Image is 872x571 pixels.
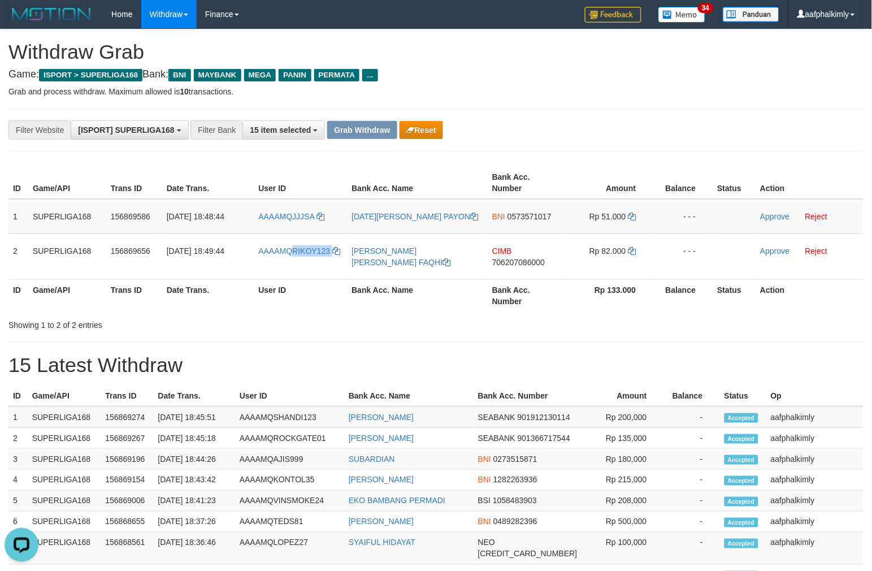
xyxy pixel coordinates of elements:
span: ... [362,69,378,81]
span: BSI [478,496,491,505]
td: 156869196 [101,449,153,470]
td: 156868561 [101,533,153,565]
td: 5 [8,491,28,512]
a: Copy 82000 to clipboard [628,246,636,256]
td: - [664,491,720,512]
a: Approve [760,246,789,256]
td: [DATE] 18:41:23 [153,491,235,512]
span: Accepted [725,455,758,465]
td: SUPERLIGA168 [28,470,101,491]
td: Rp 208,000 [582,491,664,512]
td: 2 [8,428,28,449]
span: BNI [168,69,190,81]
a: [PERSON_NAME] [349,475,414,485]
td: 156869006 [101,491,153,512]
div: Showing 1 to 2 of 2 entries [8,315,355,331]
td: SUPERLIGA168 [28,199,106,234]
td: SUPERLIGA168 [28,512,101,533]
td: aafphalkimly [766,491,864,512]
td: AAAAMQLOPEZ27 [235,533,344,565]
span: Rp 82.000 [589,246,626,256]
td: 156869154 [101,470,153,491]
td: [DATE] 18:43:42 [153,470,235,491]
td: - [664,512,720,533]
h1: 15 Latest Withdraw [8,354,864,377]
strong: 10 [180,87,189,96]
th: Balance [653,167,713,199]
th: Bank Acc. Name [344,386,474,406]
a: Approve [760,212,789,221]
button: [ISPORT] SUPERLIGA168 [71,120,188,140]
th: Date Trans. [153,386,235,406]
th: Bank Acc. Number [488,167,563,199]
span: BNI [478,517,491,526]
td: AAAAMQTEDS81 [235,512,344,533]
th: Bank Acc. Number [474,386,582,406]
span: ISPORT > SUPERLIGA168 [39,69,142,81]
th: ID [8,167,28,199]
span: Copy 0489282396 to clipboard [493,517,537,526]
td: - [664,428,720,449]
td: - - - [653,233,713,279]
a: AAAAMQRIKOY123 [258,246,340,256]
th: ID [8,386,28,406]
span: Copy 1282263936 to clipboard [493,475,537,485]
td: AAAAMQSHANDI123 [235,406,344,428]
a: [DATE][PERSON_NAME] PAYON [352,212,478,221]
td: [DATE] 18:45:18 [153,428,235,449]
span: Accepted [725,413,758,423]
th: ID [8,279,28,312]
button: Reset [400,121,443,139]
img: Feedback.jpg [585,7,641,23]
th: Game/API [28,167,106,199]
span: SEABANK [478,413,515,422]
span: Copy 0573571017 to clipboard [507,212,552,221]
td: - - - [653,199,713,234]
td: - [664,533,720,565]
a: SYAIFUL HIDAYAT [349,538,415,547]
a: [PERSON_NAME] [349,434,414,443]
th: Amount [582,386,664,406]
img: panduan.png [723,7,779,22]
th: User ID [254,279,347,312]
td: aafphalkimly [766,449,864,470]
th: Date Trans. [162,167,254,199]
div: Filter Bank [190,120,242,140]
td: [DATE] 18:37:26 [153,512,235,533]
td: 156869274 [101,406,153,428]
span: [ISPORT] SUPERLIGA168 [78,126,174,135]
td: AAAAMQKONTOL35 [235,470,344,491]
span: Accepted [725,497,758,507]
span: 156869586 [111,212,150,221]
td: AAAAMQVINSMOKE24 [235,491,344,512]
span: BNI [478,455,491,464]
span: Copy 0273515871 to clipboard [493,455,537,464]
span: Copy 1058483903 to clipboard [493,496,537,505]
td: 3 [8,449,28,470]
td: SUPERLIGA168 [28,233,106,279]
button: 15 item selected [242,120,325,140]
td: 6 [8,512,28,533]
td: aafphalkimly [766,406,864,428]
td: aafphalkimly [766,470,864,491]
span: Copy 706207086000 to clipboard [492,258,545,267]
td: 4 [8,470,28,491]
a: [PERSON_NAME] [PERSON_NAME] FAQHI [352,246,450,267]
th: Action [756,167,864,199]
span: [DATE] 18:48:44 [167,212,224,221]
th: Status [713,279,756,312]
td: [DATE] 18:44:26 [153,449,235,470]
td: [DATE] 18:45:51 [153,406,235,428]
span: NEO [478,538,495,547]
a: Reject [805,246,828,256]
td: SUPERLIGA168 [28,428,101,449]
td: Rp 180,000 [582,449,664,470]
th: Rp 133.000 [563,279,653,312]
div: Filter Website [8,120,71,140]
span: Accepted [725,434,758,444]
span: BNI [478,475,491,485]
h1: Withdraw Grab [8,41,864,63]
span: [DATE] 18:49:44 [167,246,224,256]
span: AAAAMQJJJSA [258,212,314,221]
th: Trans ID [101,386,153,406]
